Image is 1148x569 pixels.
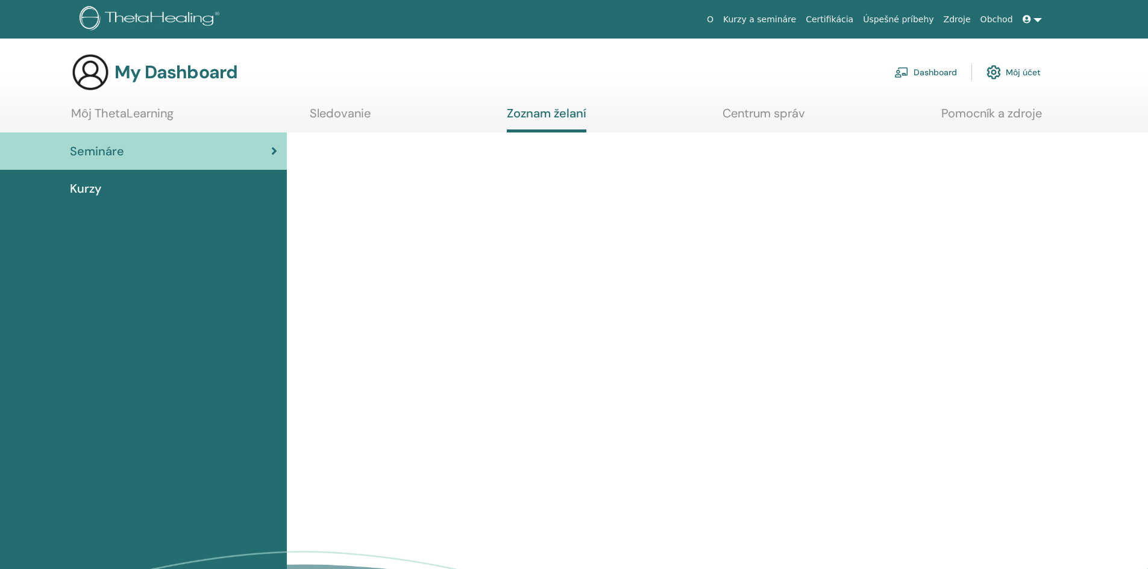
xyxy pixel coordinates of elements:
[71,106,174,129] a: Môj ThetaLearning
[801,8,858,31] a: Certifikácia
[507,106,586,132] a: Zoznam želaní
[310,106,371,129] a: Sledovanie
[858,8,938,31] a: Úspešné príbehy
[976,8,1018,31] a: Obchod
[718,8,801,31] a: Kurzy a semináre
[986,59,1041,86] a: Môj účet
[702,8,718,31] a: O
[941,106,1042,129] a: Pomocník a zdroje
[939,8,976,31] a: Zdroje
[723,106,805,129] a: Centrum správ
[70,142,124,160] span: Semináre
[71,53,110,92] img: generic-user-icon.jpg
[894,67,909,78] img: chalkboard-teacher.svg
[70,179,101,197] span: Kurzy
[114,61,237,83] h3: My Dashboard
[80,6,224,33] img: logo.png
[894,59,957,86] a: Dashboard
[986,62,1001,82] img: cog.svg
